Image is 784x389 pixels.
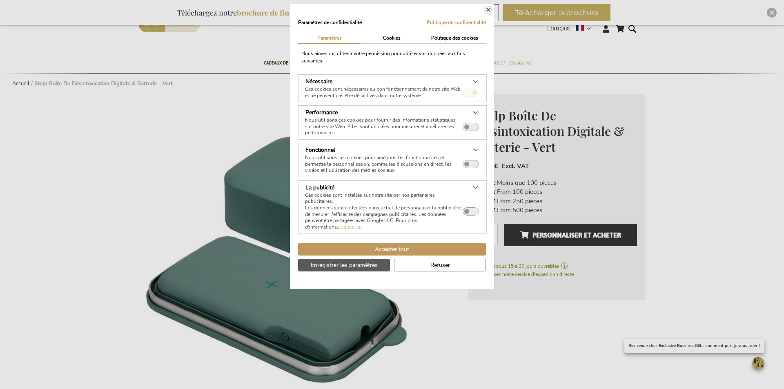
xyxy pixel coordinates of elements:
[463,123,479,131] button: Performance
[305,145,336,155] button: Fonctionnel
[311,261,378,269] span: Enregistrer les paramètres
[305,108,338,117] button: Performance
[361,33,423,43] button: Cookies
[305,183,335,192] button: La publicité
[394,259,486,271] button: Refuser toutes les cookies
[305,86,463,99] p: Ces cookies sont nécessaires au bon fonctionnement de notre site Web et ne peuvent pas être désac...
[305,117,463,136] p: Nous utilisons ces cookies pour fournir des informations statistiques sur notre site Web. Elles s...
[298,259,390,271] button: Sauvegarder les paramètres de cookie
[305,183,334,192] h3: La publicité
[430,261,450,269] span: Refuser
[486,7,491,12] button: Fermer
[472,145,479,155] button: En savoir plus: Fonctionnel
[427,19,486,26] a: Politique de confidentialité
[423,33,486,43] button: Politique des cookies
[338,224,360,230] a: cliquez ici
[472,183,479,192] button: En savoir plus: La publicité
[305,77,332,86] h3: Nécessaire
[375,245,409,253] span: Accepter tout
[298,33,361,43] button: Paramètres
[472,108,479,117] button: En savoir plus: Performance
[305,192,463,205] p: Ces cookies sont installés sur notre site par nos partenaires publicitaires.
[305,146,335,154] h3: Fonctionnel
[305,205,463,230] p: Les données sont collectées dans le but de personnaliser la publicité et de mesurer l'efficacité ...
[305,77,333,86] button: Nécessaire
[298,243,486,256] button: Accepter tous les cookies
[463,160,479,168] button: Fonctionnel
[463,207,479,216] button: La publicité
[298,50,486,64] div: Nous aimerions obtenir votre permission pour utiliser vos données aux fins suivantes:
[298,18,386,27] h2: Paramètres de confidentialité
[472,77,479,86] button: En savoir plus: Nécessaire
[305,155,463,174] p: Nous utilisons ces cookies pour améliorer les fonctionnalités et permettre la personnalisation, c...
